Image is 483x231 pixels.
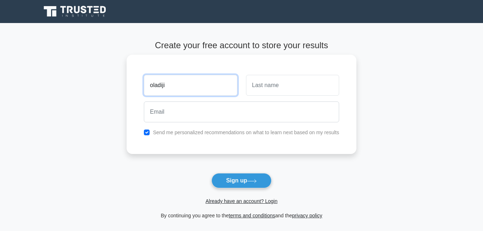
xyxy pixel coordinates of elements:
[122,211,361,220] div: By continuing you agree to the and the
[211,173,272,188] button: Sign up
[127,40,356,51] h4: Create your free account to store your results
[229,213,275,218] a: terms and conditions
[205,198,277,204] a: Already have an account? Login
[246,75,339,96] input: Last name
[153,130,339,135] label: Send me personalized recommendations on what to learn next based on my results
[144,101,339,122] input: Email
[292,213,322,218] a: privacy policy
[144,75,237,96] input: First name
